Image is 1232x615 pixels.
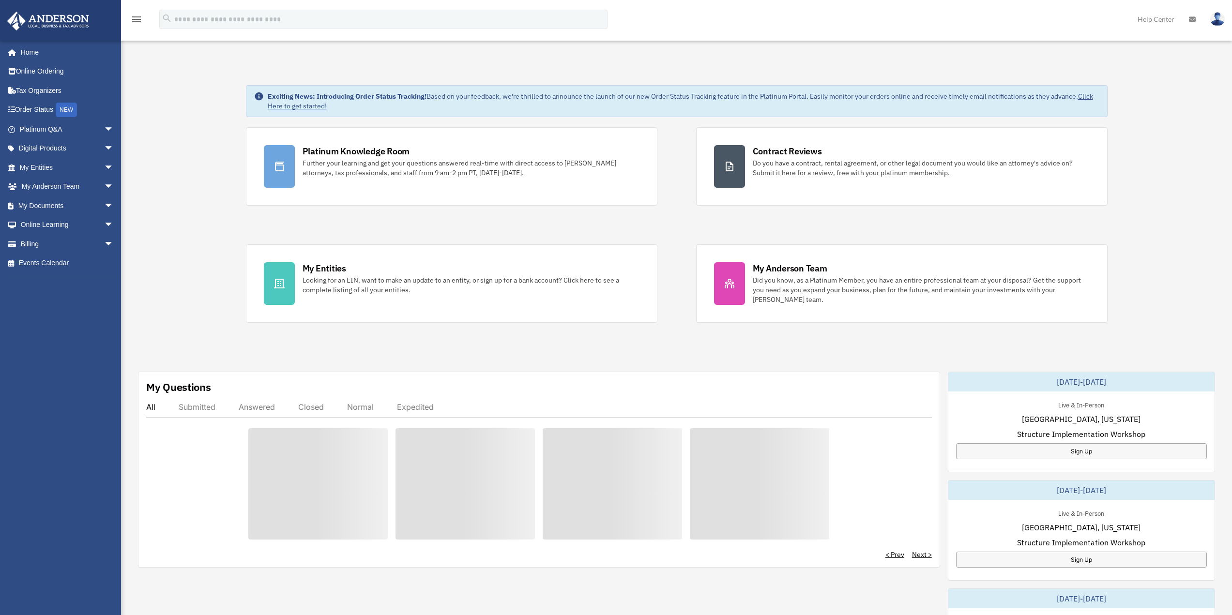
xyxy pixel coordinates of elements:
a: Home [7,43,123,62]
a: My Anderson Team Did you know, as a Platinum Member, you have an entire professional team at your... [696,244,1108,323]
div: All [146,402,155,412]
i: search [162,13,172,24]
div: My Questions [146,380,211,394]
div: Further your learning and get your questions answered real-time with direct access to [PERSON_NAM... [303,158,639,178]
div: NEW [56,103,77,117]
a: Events Calendar [7,254,128,273]
a: Next > [912,550,932,559]
a: < Prev [885,550,904,559]
a: My Documentsarrow_drop_down [7,196,128,215]
div: Live & In-Person [1050,508,1112,518]
span: [GEOGRAPHIC_DATA], [US_STATE] [1022,522,1141,533]
div: Based on your feedback, we're thrilled to announce the launch of our new Order Status Tracking fe... [268,91,1099,111]
a: Platinum Knowledge Room Further your learning and get your questions answered real-time with dire... [246,127,657,206]
div: Submitted [179,402,215,412]
a: Online Ordering [7,62,128,81]
div: My Anderson Team [753,262,827,274]
div: Live & In-Person [1050,399,1112,409]
a: My Entities Looking for an EIN, want to make an update to an entity, or sign up for a bank accoun... [246,244,657,323]
strong: Exciting News: Introducing Order Status Tracking! [268,92,426,101]
span: [GEOGRAPHIC_DATA], [US_STATE] [1022,413,1141,425]
a: Billingarrow_drop_down [7,234,128,254]
span: arrow_drop_down [104,234,123,254]
div: [DATE]-[DATE] [948,589,1215,608]
a: Contract Reviews Do you have a contract, rental agreement, or other legal document you would like... [696,127,1108,206]
span: arrow_drop_down [104,158,123,178]
div: Did you know, as a Platinum Member, you have an entire professional team at your disposal? Get th... [753,275,1090,304]
span: arrow_drop_down [104,215,123,235]
a: Sign Up [956,552,1207,568]
div: Answered [239,402,275,412]
div: Closed [298,402,324,412]
i: menu [131,14,142,25]
a: Digital Productsarrow_drop_down [7,139,128,158]
span: Structure Implementation Workshop [1017,537,1145,548]
a: Click Here to get started! [268,92,1093,110]
div: Do you have a contract, rental agreement, or other legal document you would like an attorney's ad... [753,158,1090,178]
a: My Anderson Teamarrow_drop_down [7,177,128,196]
span: Structure Implementation Workshop [1017,428,1145,440]
span: arrow_drop_down [104,120,123,139]
div: My Entities [303,262,346,274]
img: User Pic [1210,12,1225,26]
a: My Entitiesarrow_drop_down [7,158,128,177]
div: Normal [347,402,374,412]
span: arrow_drop_down [104,139,123,159]
div: Platinum Knowledge Room [303,145,410,157]
div: Expedited [397,402,434,412]
a: Tax Organizers [7,81,128,100]
a: Order StatusNEW [7,100,128,120]
div: Looking for an EIN, want to make an update to an entity, or sign up for a bank account? Click her... [303,275,639,295]
a: Sign Up [956,443,1207,459]
a: Platinum Q&Aarrow_drop_down [7,120,128,139]
div: Contract Reviews [753,145,822,157]
a: Online Learningarrow_drop_down [7,215,128,235]
div: [DATE]-[DATE] [948,480,1215,500]
span: arrow_drop_down [104,177,123,197]
a: menu [131,17,142,25]
div: [DATE]-[DATE] [948,372,1215,391]
img: Anderson Advisors Platinum Portal [4,12,92,30]
span: arrow_drop_down [104,196,123,216]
